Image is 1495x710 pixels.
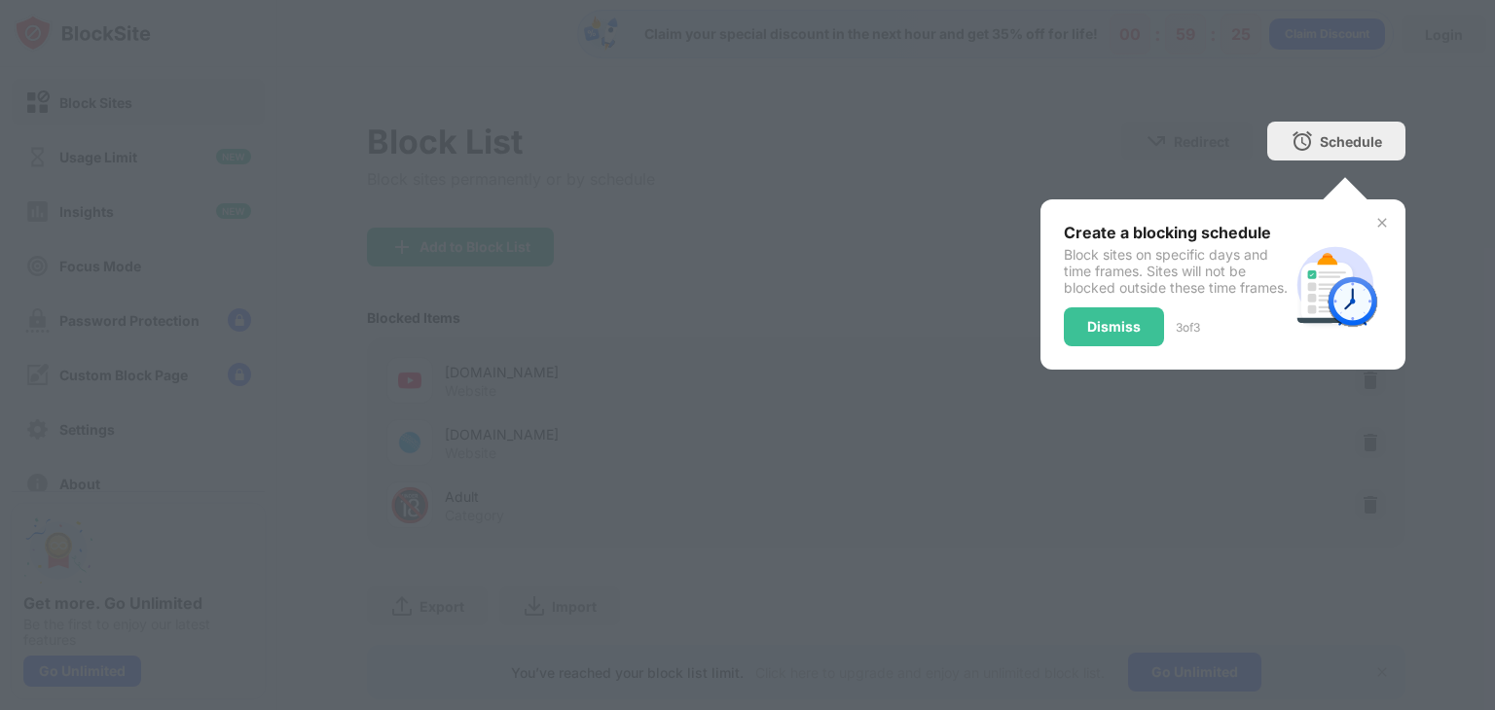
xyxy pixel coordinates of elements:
[1289,238,1382,332] img: schedule.svg
[1064,246,1289,296] div: Block sites on specific days and time frames. Sites will not be blocked outside these time frames.
[1064,223,1289,242] div: Create a blocking schedule
[1320,133,1382,150] div: Schedule
[1176,320,1200,335] div: 3 of 3
[1374,215,1390,231] img: x-button.svg
[1087,319,1141,335] div: Dismiss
